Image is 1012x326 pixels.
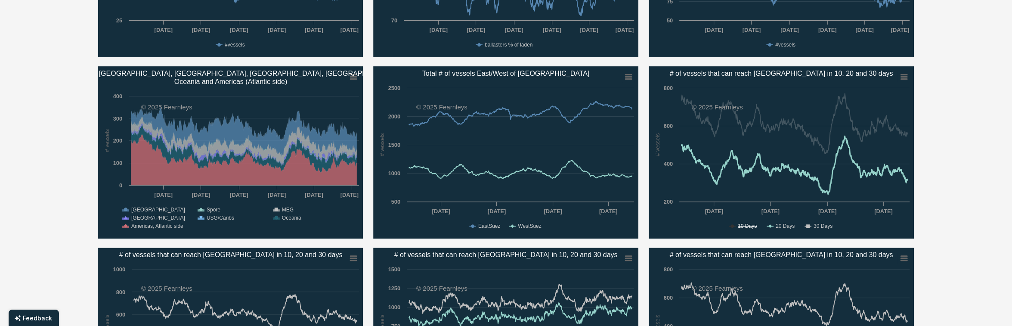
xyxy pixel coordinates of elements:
text: 1000 [388,304,400,310]
text: [DATE] [192,192,210,198]
text: [DATE] [154,27,172,33]
text: #vessels [225,42,245,48]
text: 200 [664,199,673,205]
text: Oceania [282,215,301,221]
text: 800 [664,266,673,273]
text: [DATE] [230,27,248,33]
text: © 2025 Fearnleys [416,285,467,292]
text: [DATE] [875,208,893,214]
text: [DATE] [580,27,598,33]
text: [DATE] [230,192,248,198]
text: [GEOGRAPHIC_DATA] [131,207,185,213]
text: WestSuez [518,223,542,229]
text: [DATE] [781,27,799,33]
text: [DATE] [505,27,523,33]
text: [DATE] [432,208,450,214]
text: # vessels [103,129,110,152]
text: [DATE] [818,208,836,214]
text: 100 [113,160,122,166]
text: [DATE] [856,27,874,33]
text: [DATE] [705,208,723,214]
text: 800 [664,85,673,91]
text: [DATE] [340,192,358,198]
text: © 2025 Fearnleys [141,285,192,292]
text: [DATE] [743,27,761,33]
text: EastSuez [478,223,500,229]
text: [GEOGRAPHIC_DATA] [131,215,185,221]
text: 2000 [388,113,400,120]
text: 25 [116,17,122,24]
text: # of vessels that can reach [GEOGRAPHIC_DATA] in 10, 20 and 30 days [394,251,618,259]
text: [DATE] [154,192,172,198]
text: © 2025 Fearnleys [692,285,743,292]
text: 20 Days [776,223,795,229]
text: [DATE] [267,192,285,198]
text: 1000 [113,266,125,273]
text: 30 Days [814,223,833,229]
text: 2500 [388,85,400,91]
text: 1250 [388,285,400,292]
text: MEG [282,207,293,213]
text: [DATE] [818,27,836,33]
text: [DATE] [761,208,780,214]
svg: Total # of vessels East/West of Suez [373,66,638,239]
text: © 2025 Fearnleys [692,103,743,111]
text: [DATE] [305,27,323,33]
text: 400 [113,93,122,99]
text: [DATE] [544,208,562,214]
text: 0 [119,182,122,189]
text: 600 [664,123,673,129]
text: [DATE] [305,192,323,198]
text: #vessels [775,42,795,48]
text: [DATE] [891,27,909,33]
text: 10 Days [738,223,757,229]
text: [DATE] [705,27,723,33]
text: 500 [391,199,400,205]
text: 600 [664,295,673,301]
text: Americas, Atlantic side [131,223,183,229]
text: ballasters % of laden [485,42,532,48]
text: [DATE] [599,208,617,214]
text: # of vessels that can reach [GEOGRAPHIC_DATA] in 10, 20 and 30 days [670,70,893,78]
text: 70 [391,17,397,24]
text: # of vessels that can reach [GEOGRAPHIC_DATA] in 10, 20 and 30 days [670,251,893,259]
text: [DATE] [488,208,506,214]
text: 50 [667,17,673,24]
text: # of vessels that can reach [GEOGRAPHIC_DATA] in 10, 20 and 30 days [119,251,342,259]
svg: # of vessels idle in China, Singapore, MEG, India, US/Caribs, Europe,​Oceania and Americas (Atlan... [98,66,363,239]
text: [DATE] [543,27,561,33]
text: 400 [664,161,673,167]
text: # vessels [379,133,385,156]
text: USG/Caribs [206,215,234,221]
text: [DATE] [267,27,285,33]
text: 600 [116,311,125,318]
text: [DATE] [340,27,358,33]
text: 1500 [388,142,400,148]
text: 1500 [388,266,400,273]
text: [DATE] [430,27,448,33]
text: [DATE] [192,27,210,33]
text: © 2025 Fearnleys [141,103,192,111]
text: [DATE] [616,27,634,33]
text: # vessels [654,133,661,156]
text: Spore [206,207,220,213]
text: © 2025 Fearnleys [416,103,467,111]
text: 300 [113,115,122,122]
svg: # of vessels that can reach Santos in 10, 20 and 30 days [649,66,914,239]
text: Total # of vessels East/West of [GEOGRAPHIC_DATA] [422,70,590,78]
text: 1000 [388,170,400,177]
text: 200 [113,137,122,144]
text: 800 [116,289,125,295]
text: [DATE] [467,27,485,33]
